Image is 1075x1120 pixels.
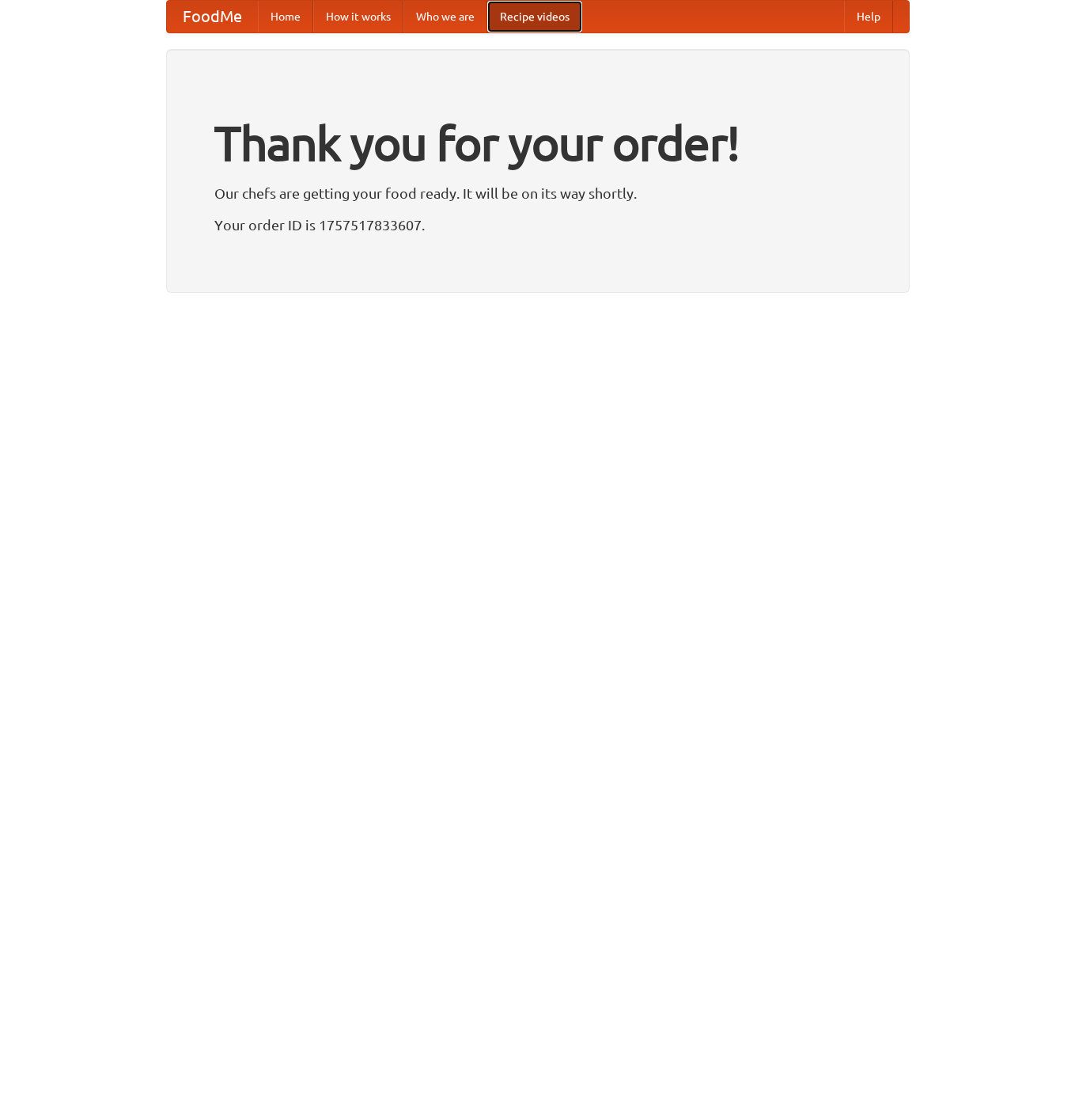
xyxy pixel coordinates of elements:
[214,181,861,205] p: Our chefs are getting your food ready. It will be on its way shortly.
[214,213,861,237] p: Your order ID is 1757517833607.
[487,1,582,32] a: Recipe videos
[844,1,893,32] a: Help
[167,1,258,32] a: FoodMe
[313,1,403,32] a: How it works
[214,105,861,181] h1: Thank you for your order!
[258,1,313,32] a: Home
[403,1,487,32] a: Who we are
